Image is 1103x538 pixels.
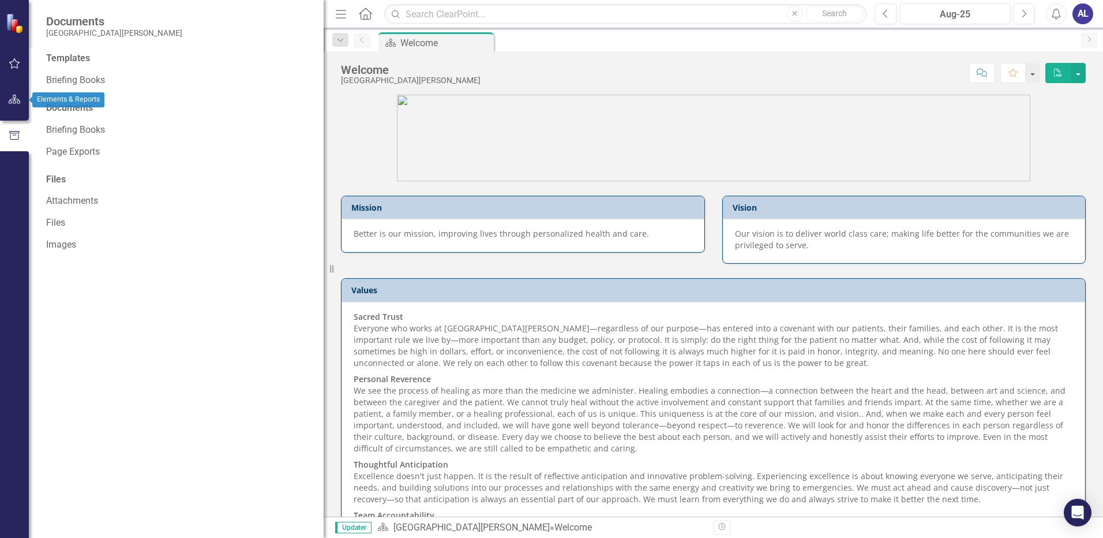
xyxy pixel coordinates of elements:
[400,36,491,50] div: Welcome
[46,74,312,87] a: Briefing Books
[335,522,372,533] span: Updater
[1064,499,1091,526] div: Open Intercom Messenger
[904,8,1006,21] div: Aug-25
[46,195,312,208] a: Attachments
[354,371,1073,457] p: We see the process of healing as more than the medicine we administer. Healing embodies a connect...
[822,9,847,18] span: Search
[351,286,1079,294] h3: Values
[46,124,312,137] a: Briefing Books
[46,145,312,159] a: Page Exports
[32,92,104,107] div: Elements & Reports
[806,6,864,22] button: Search
[46,173,312,186] div: Files
[46,14,182,28] span: Documents
[5,12,27,34] img: ClearPoint Strategy
[735,228,1074,251] p: Our vision is to deliver world class care; making life better for the communities we are privileg...
[46,216,312,230] a: Files
[354,228,692,240] p: Better is our mission, improving lives through personalized health and care.
[733,203,1080,212] h3: Vision
[354,510,434,521] strong: Team Accountability
[341,76,481,85] div: [GEOGRAPHIC_DATA][PERSON_NAME]
[46,28,182,38] small: [GEOGRAPHIC_DATA][PERSON_NAME]
[393,522,550,533] a: [GEOGRAPHIC_DATA][PERSON_NAME]
[354,459,448,470] strong: Thoughtful Anticipation
[341,63,481,76] div: Welcome
[354,457,1073,507] p: Excellence doesn't just happen. It is the result of reflective anticipation and innovative proble...
[354,311,1073,371] p: Everyone who works at [GEOGRAPHIC_DATA][PERSON_NAME]—regardless of our purpose—has entered into a...
[354,311,403,322] strong: Sacred Trust
[354,373,431,384] strong: Personal Reverence
[46,238,312,252] a: Images
[1072,3,1093,24] button: AL
[384,4,866,24] input: Search ClearPoint...
[554,522,592,533] div: Welcome
[46,102,312,115] div: Documents
[377,521,705,535] div: »
[351,203,699,212] h3: Mission
[397,95,1030,181] img: SJRMC%20new%20logo%203.jpg
[900,3,1010,24] button: Aug-25
[46,52,312,65] div: Templates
